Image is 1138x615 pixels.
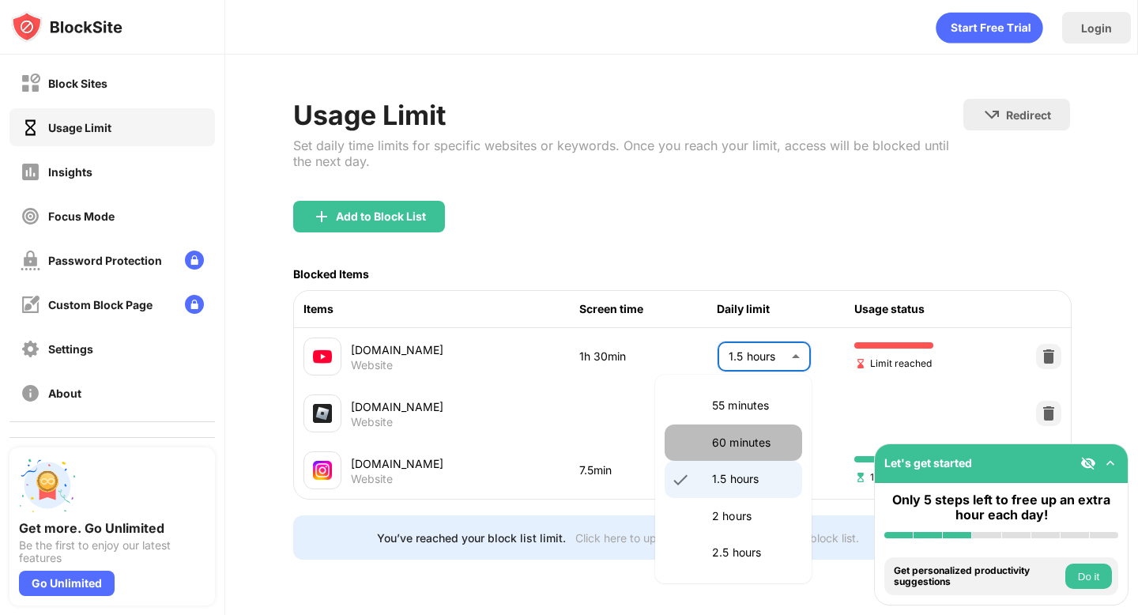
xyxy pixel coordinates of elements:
p: 2.5 hours [712,544,793,561]
p: 1.5 hours [712,470,793,488]
p: 60 minutes [712,434,793,451]
p: 55 minutes [712,397,793,414]
p: 3 hours [712,581,793,598]
p: 2 hours [712,507,793,525]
